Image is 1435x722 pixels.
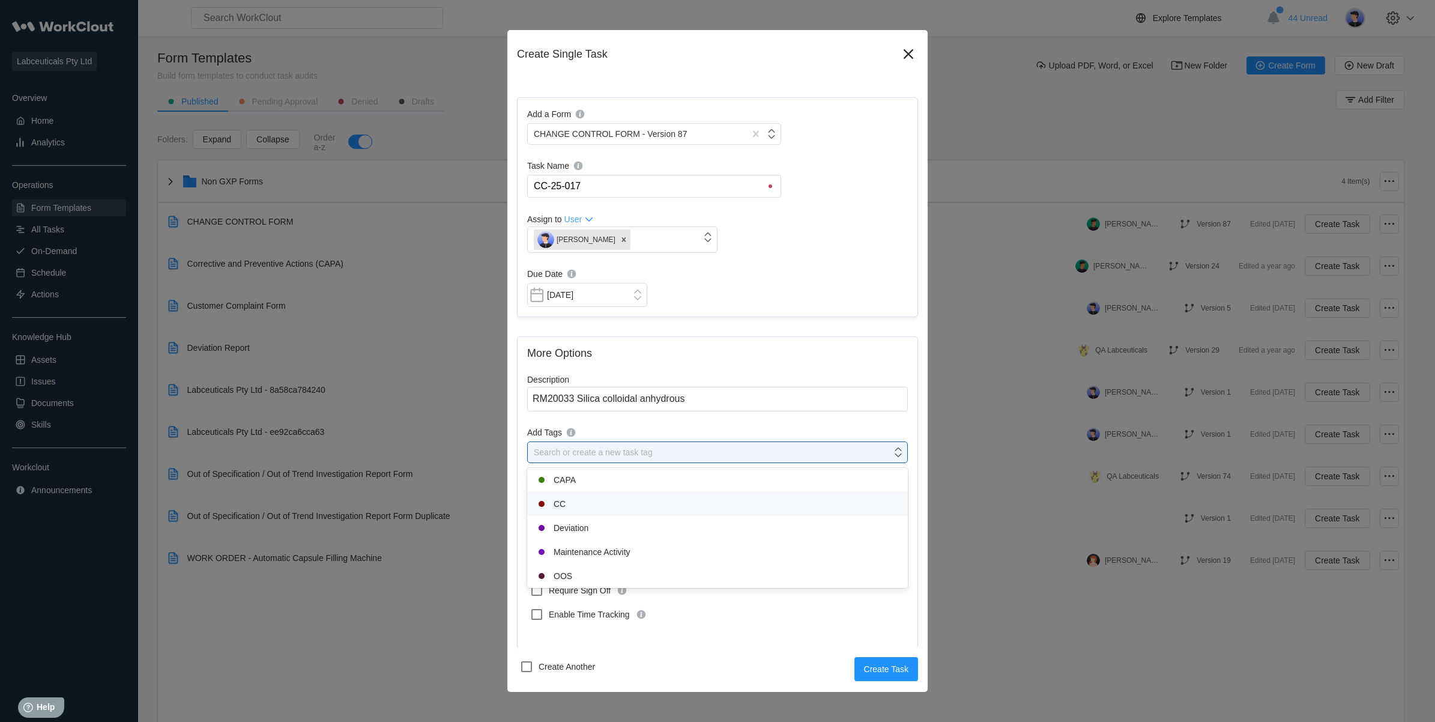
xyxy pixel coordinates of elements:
div: CHANGE CONTROL FORM - Version 87 [534,129,687,139]
input: MM/DD/YYYY [527,283,647,307]
div: Search or create a new task tag [534,447,653,457]
div: CC [534,497,901,511]
label: Create Another [517,657,597,676]
label: Due Date [527,267,647,283]
label: Task Name [527,159,781,175]
div: Deviation [534,521,901,535]
div: CAPA [534,473,901,487]
label: Description [527,375,908,387]
span: User [564,214,582,224]
span: Assign to [527,214,562,224]
span: Create Task [864,665,908,673]
div: Create Single Task [517,48,899,61]
label: Require Sign Off [527,581,717,600]
textarea: RM20033 Silica colloidal anhydrous [527,387,908,411]
input: Enter a name for the task (use @ to reference form field values) [533,175,781,197]
div: [PERSON_NAME] [537,231,615,248]
button: Create Task [854,657,918,681]
label: Enable Time Tracking [527,605,717,624]
div: OOS [534,569,901,583]
label: Add Tags [527,426,908,441]
h2: More Options [527,347,908,360]
label: Add a Form [527,108,781,123]
div: Maintenance Activity [534,545,901,559]
img: user-5.png [537,231,554,248]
